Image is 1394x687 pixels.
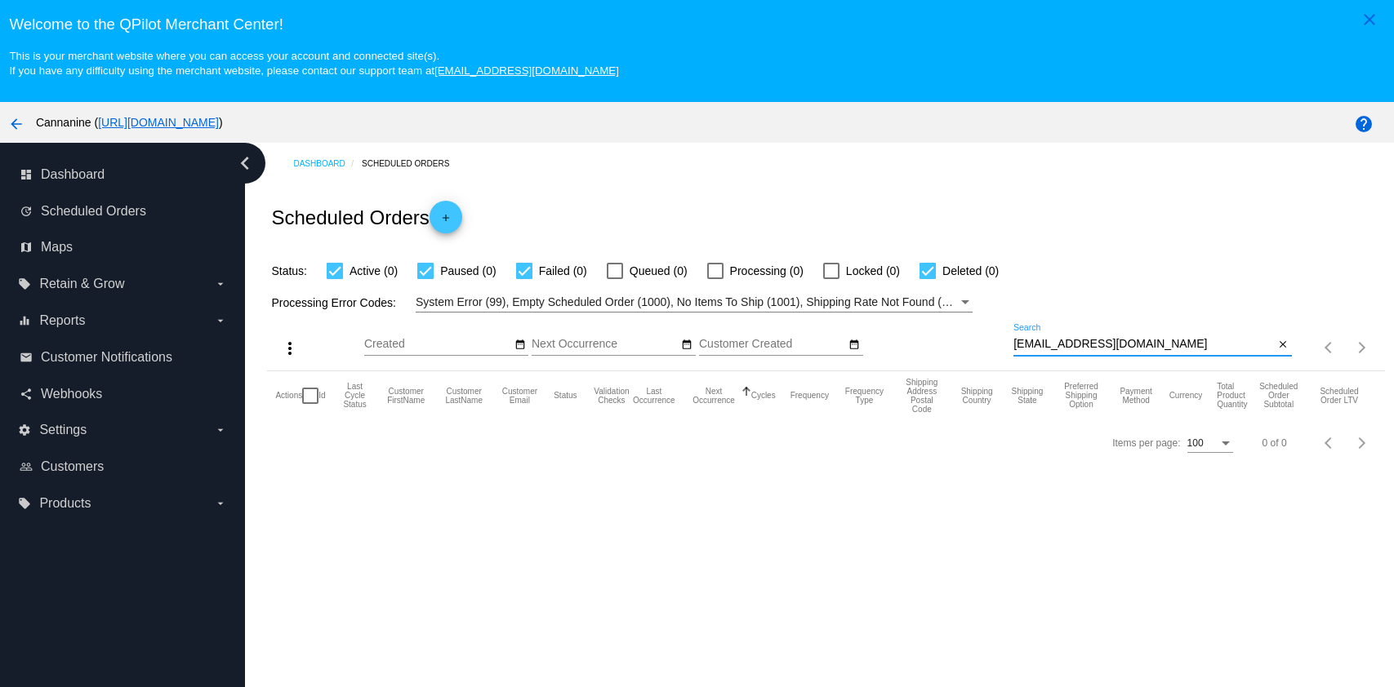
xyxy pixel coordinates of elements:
button: Change sorting for CurrencyIso [1169,391,1203,401]
button: Change sorting for CustomerEmail [501,387,540,405]
mat-header-cell: Actions [275,371,302,420]
button: Change sorting for ShippingPostcode [900,378,944,414]
button: Change sorting for FrequencyType [844,387,885,405]
i: dashboard [20,168,33,181]
mat-icon: close [1360,10,1379,29]
span: Retain & Grow [39,277,124,291]
button: Previous page [1313,331,1346,364]
h2: Scheduled Orders [271,201,461,233]
h3: Welcome to the QPilot Merchant Center! [9,16,1384,33]
button: Change sorting for ShippingState [1009,387,1044,405]
span: Processing (0) [730,261,804,281]
i: update [20,205,33,218]
button: Change sorting for PaymentMethod.Type [1118,387,1155,405]
div: Items per page: [1112,437,1180,449]
span: Queued (0) [630,261,688,281]
button: Change sorting for Id [318,391,325,401]
input: Search [1013,338,1275,351]
button: Change sorting for NextOccurrenceUtc [691,387,736,405]
a: email Customer Notifications [20,344,227,370]
span: Products [39,496,91,511]
span: Paused (0) [440,261,496,281]
a: [EMAIL_ADDRESS][DOMAIN_NAME] [434,64,619,77]
button: Change sorting for Status [554,391,577,401]
mat-icon: add [436,212,456,232]
mat-icon: date_range [681,339,693,352]
button: Change sorting for LastProcessingCycleId [341,382,370,409]
input: Next Occurrence [532,338,679,351]
mat-icon: arrow_back [7,114,26,134]
button: Change sorting for ShippingCountry [959,387,995,405]
i: email [20,351,33,364]
a: people_outline Customers [20,454,227,480]
span: Webhooks [41,387,102,401]
i: arrow_drop_down [214,277,227,290]
button: Change sorting for Cycles [751,391,776,401]
button: Change sorting for LifetimeValue [1317,387,1362,405]
span: Processing Error Codes: [271,296,396,309]
i: local_offer [18,497,31,510]
span: Locked (0) [846,261,900,281]
span: Maps [41,240,73,255]
span: Cannanine ( ) [36,116,223,129]
i: settings [18,423,31,437]
a: Scheduled Orders [362,151,464,176]
i: share [20,388,33,401]
mat-icon: help [1354,114,1374,134]
span: Failed (0) [539,261,587,281]
span: Dashboard [41,167,105,182]
button: Next page [1346,331,1378,364]
mat-header-cell: Validation Checks [592,371,632,420]
input: Created [364,338,511,351]
i: arrow_drop_down [214,423,227,437]
input: Customer Created [699,338,846,351]
span: Active (0) [350,261,398,281]
button: Previous page [1313,427,1346,459]
mat-header-cell: Total Product Quantity [1217,371,1255,420]
button: Change sorting for Frequency [791,391,829,401]
span: Status: [271,264,307,277]
i: map [20,241,33,254]
mat-icon: close [1277,339,1289,352]
button: Change sorting for PreferredShippingOption [1059,382,1102,409]
a: map Maps [20,234,227,260]
span: Scheduled Orders [41,204,146,219]
button: Clear [1275,336,1292,353]
span: Customers [41,459,104,474]
span: Customer Notifications [41,350,172,365]
button: Change sorting for Subtotal [1255,382,1303,409]
a: Dashboard [293,151,362,176]
span: Deleted (0) [942,261,999,281]
i: people_outline [20,460,33,473]
i: equalizer [18,314,31,327]
a: dashboard Dashboard [20,162,227,188]
a: share Webhooks [20,381,227,407]
mat-icon: date_range [848,339,860,352]
mat-icon: more_vert [280,339,300,358]
mat-select: Filter by Processing Error Codes [416,292,973,312]
button: Change sorting for CustomerLastName [443,387,486,405]
i: arrow_drop_down [214,497,227,510]
a: [URL][DOMAIN_NAME] [98,116,219,129]
a: update Scheduled Orders [20,198,227,224]
span: Settings [39,423,87,437]
i: local_offer [18,277,31,290]
span: 100 [1187,437,1204,449]
i: arrow_drop_down [214,314,227,327]
div: 0 of 0 [1263,437,1287,449]
span: Reports [39,313,85,328]
button: Next page [1346,427,1378,459]
small: This is your merchant website where you can access your account and connected site(s). If you hav... [9,50,618,77]
mat-select: Items per page: [1187,438,1233,450]
i: chevron_left [232,150,258,176]
button: Change sorting for LastOccurrenceUtc [631,387,676,405]
button: Change sorting for CustomerFirstName [385,387,428,405]
mat-icon: date_range [514,339,526,352]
